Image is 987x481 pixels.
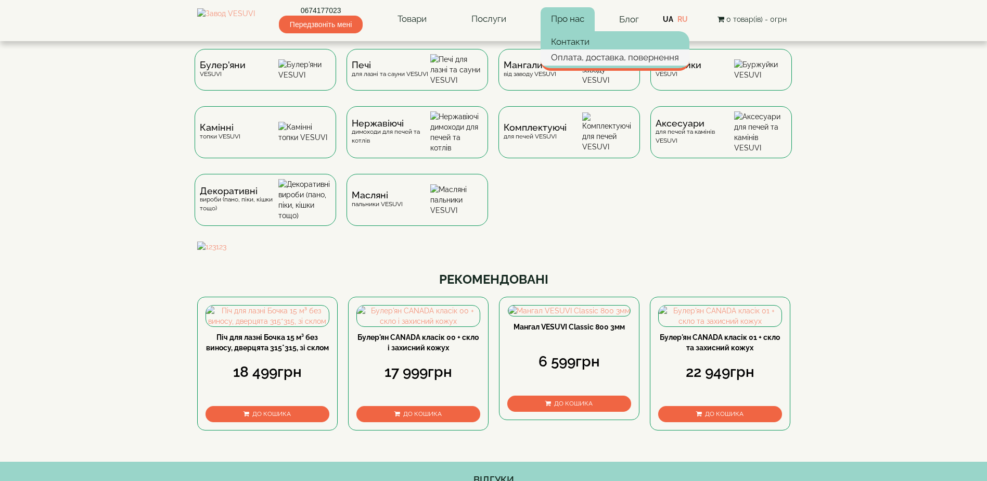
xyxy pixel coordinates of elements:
a: Булер'ян CANADA класік 01 + скло та захисний кожух [660,333,780,352]
a: Піч для лазні Бочка 15 м³ без виносу, дверцята 315*315, зі склом [206,333,329,352]
a: Булер'ян CANADA класік 00 + скло і захисний кожух [357,333,479,352]
div: VESUVI [200,61,246,78]
a: Мангаливід заводу VESUVI Мангали від заводу VESUVI [493,49,645,106]
img: Комплектуючі для печей VESUVI [582,112,635,152]
span: Булер'яни [200,61,246,69]
button: До кошика [507,396,631,412]
a: Оплата, доставка, повернення [541,49,689,65]
div: пальники VESUVI [352,191,403,208]
span: Передзвоніть мені [279,16,363,33]
div: від заводу VESUVI [504,61,556,78]
a: Про нас [541,7,595,31]
span: Камінні [200,123,240,132]
button: До кошика [658,406,782,422]
span: Печі [352,61,428,69]
a: Товари [387,7,437,31]
div: для лазні та сауни VESUVI [352,61,428,78]
span: Мангали [504,61,556,69]
img: Нержавіючі димоходи для печей та котлів [430,111,483,153]
div: димоходи для печей та котлів [352,119,430,145]
img: Декоративні вироби (пано, піки, кішки тощо) [278,179,331,221]
button: 0 товар(ів) - 0грн [714,14,790,25]
a: Булер'яниVESUVI Булер'яни VESUVI [189,49,341,106]
div: топки VESUVI [200,123,240,141]
span: 0 товар(ів) - 0грн [726,15,787,23]
img: 123123 [197,242,790,252]
a: Мангал VESUVI Classic 800 3мм [514,323,625,331]
a: Блог [619,14,639,24]
img: Піч для лазні Бочка 15 м³ без виносу, дверцята 315*315, зі склом [206,306,329,326]
img: Буржуйки VESUVI [734,59,787,80]
span: Масляні [352,191,403,199]
a: Аксесуаридля печей та камінів VESUVI Аксесуари для печей та камінів VESUVI [645,106,797,174]
a: UA [663,15,673,23]
img: Масляні пальники VESUVI [430,184,483,216]
img: Камінні топки VESUVI [278,122,331,143]
img: Печі для лазні та сауни VESUVI [430,54,483,85]
a: Контакти [541,34,689,49]
a: Декоративнівироби (пано, піки, кішки тощо) Декоративні вироби (пано, піки, кішки тощо) [189,174,341,242]
img: Завод VESUVI [197,8,255,30]
a: Каміннітопки VESUVI Камінні топки VESUVI [189,106,341,174]
span: До кошика [554,400,593,407]
span: До кошика [252,410,291,417]
a: Печідля лазні та сауни VESUVI Печі для лазні та сауни VESUVI [341,49,493,106]
span: Аксесуари [656,119,734,128]
div: для печей та камінів VESUVI [656,119,734,145]
a: Послуги [461,7,517,31]
img: Булер'ян CANADA класік 01 + скло та захисний кожух [659,306,781,326]
div: 22 949грн [658,362,782,383]
a: RU [677,15,688,23]
img: Мангал VESUVI Classic 800 3мм [508,306,630,316]
a: 0674177023 [279,5,363,16]
span: Декоративні [200,187,278,195]
a: Комплектуючідля печей VESUVI Комплектуючі для печей VESUVI [493,106,645,174]
button: До кошика [206,406,329,422]
div: для печей VESUVI [504,123,567,141]
div: 6 599грн [507,351,631,372]
button: До кошика [356,406,480,422]
img: Булер'ян CANADA класік 00 + скло і захисний кожух [357,306,480,326]
span: Нержавіючі [352,119,430,128]
a: Нержавіючідимоходи для печей та котлів Нержавіючі димоходи для печей та котлів [341,106,493,174]
span: До кошика [403,410,442,417]
img: Булер'яни VESUVI [278,59,331,80]
span: Комплектуючі [504,123,567,132]
img: Аксесуари для печей та камінів VESUVI [734,111,787,153]
a: БуржуйкиVESUVI Буржуйки VESUVI [645,49,797,106]
div: вироби (пано, піки, кішки тощо) [200,187,278,213]
div: 17 999грн [356,362,480,383]
a: Масляніпальники VESUVI Масляні пальники VESUVI [341,174,493,242]
span: До кошика [705,410,744,417]
div: 18 499грн [206,362,329,383]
